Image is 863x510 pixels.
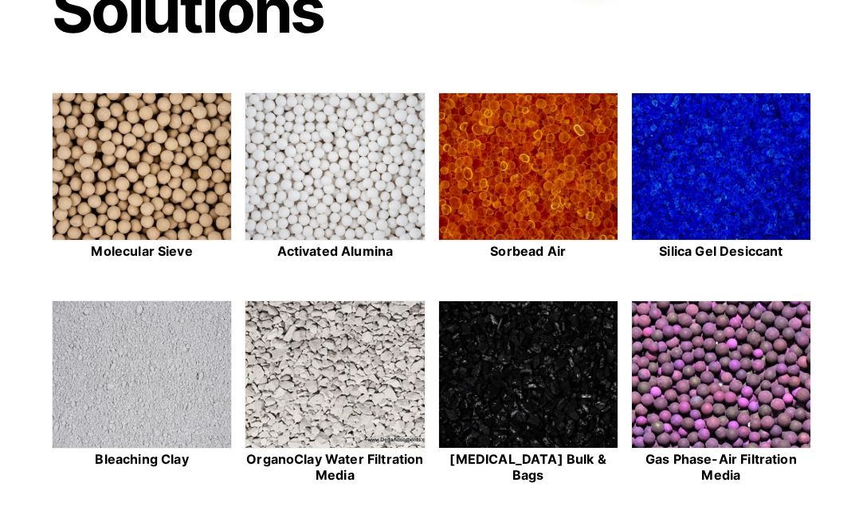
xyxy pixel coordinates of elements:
[245,300,425,485] a: OrganoClay Water Filtration Media
[631,300,811,485] a: Gas Phase-Air Filtration Media
[245,92,425,262] a: Activated Alumina
[245,452,425,482] h2: OrganoClay Water Filtration Media
[245,244,425,259] h2: Activated Alumina
[438,244,618,259] h2: Sorbead Air
[438,92,618,262] a: Sorbead Air
[631,92,811,262] a: Silica Gel Desiccant
[438,300,618,485] a: [MEDICAL_DATA] Bulk & Bags
[631,452,811,482] h2: Gas Phase-Air Filtration Media
[631,244,811,259] h2: Silica Gel Desiccant
[52,244,232,259] h2: Molecular Sieve
[52,452,232,467] h2: Bleaching Clay
[438,452,618,482] h2: [MEDICAL_DATA] Bulk & Bags
[52,300,232,485] a: Bleaching Clay
[52,92,232,262] a: Molecular Sieve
